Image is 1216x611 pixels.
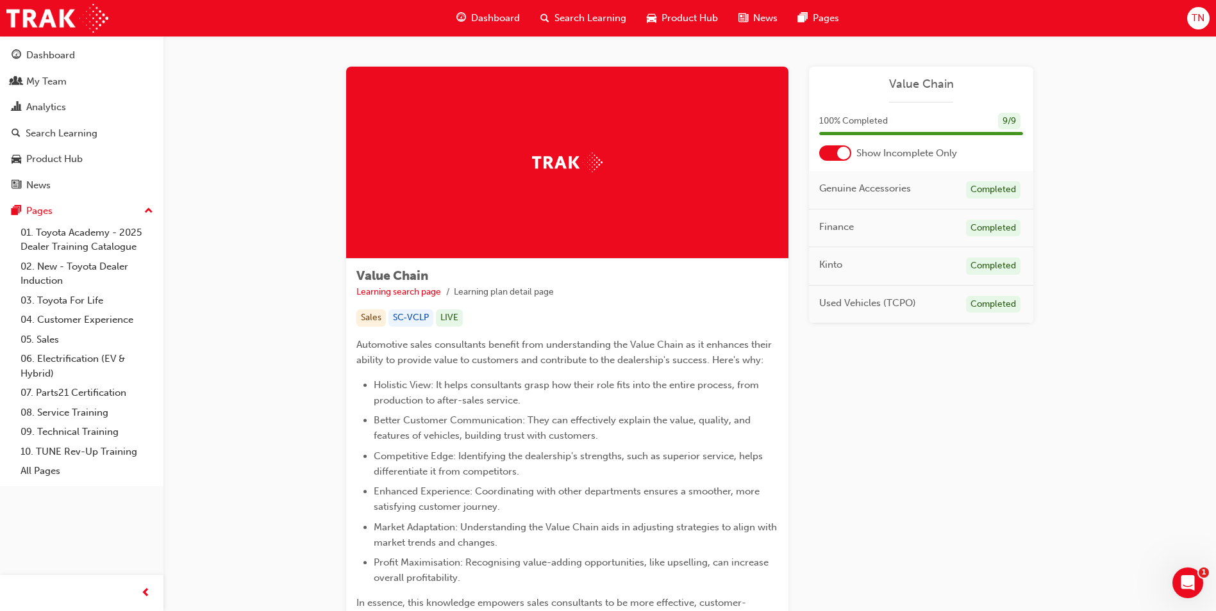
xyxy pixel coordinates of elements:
a: 01. Toyota Academy - 2025 Dealer Training Catalogue [15,223,158,257]
a: All Pages [15,461,158,481]
a: News [5,174,158,197]
span: TN [1192,11,1204,26]
span: Enhanced Experience: Coordinating with other departments ensures a smoother, more satisfying cust... [374,485,762,512]
span: News [753,11,778,26]
a: 05. Sales [15,330,158,350]
a: My Team [5,70,158,94]
span: news-icon [738,10,748,26]
div: Sales [356,309,386,327]
span: car-icon [647,10,656,26]
span: Value Chain [356,268,428,283]
span: Show Incomplete Only [856,146,957,161]
span: news-icon [12,180,21,191]
span: pages-icon [12,206,21,217]
div: Completed [966,296,1020,313]
a: 06. Electrification (EV & Hybrid) [15,349,158,383]
img: Trak [532,152,603,172]
li: Learning plan detail page [454,285,554,300]
span: people-icon [12,76,21,88]
button: Pages [5,199,158,223]
span: pages-icon [798,10,808,26]
span: Better Customer Communication: They can effectively explain the value, quality, and features of v... [374,414,753,441]
div: My Team [26,74,67,89]
span: up-icon [144,203,153,220]
span: Finance [819,220,854,234]
span: 100 % Completed [819,114,888,129]
button: DashboardMy TeamAnalyticsSearch LearningProduct HubNews [5,41,158,199]
a: search-iconSearch Learning [530,5,637,31]
span: Kinto [819,257,842,272]
span: Search Learning [554,11,626,26]
img: Trak [6,4,108,33]
span: search-icon [12,128,21,140]
span: Product Hub [662,11,718,26]
a: Product Hub [5,147,158,171]
span: Market Adaptation: Understanding the Value Chain aids in adjusting strategies to align with marke... [374,521,779,548]
a: car-iconProduct Hub [637,5,728,31]
div: SC-VCLP [388,309,433,327]
div: Analytics [26,100,66,115]
div: Completed [966,181,1020,199]
div: Completed [966,257,1020,275]
iframe: Intercom live chat [1172,567,1203,598]
a: 07. Parts21 Certification [15,383,158,403]
span: chart-icon [12,102,21,113]
div: 9 / 9 [998,113,1020,130]
span: Genuine Accessories [819,181,911,196]
a: Search Learning [5,122,158,145]
span: guage-icon [12,50,21,61]
span: Dashboard [471,11,520,26]
span: search-icon [540,10,549,26]
a: 09. Technical Training [15,422,158,442]
span: car-icon [12,154,21,165]
a: news-iconNews [728,5,788,31]
a: 04. Customer Experience [15,310,158,330]
div: News [26,178,51,193]
div: LIVE [436,309,463,327]
span: guage-icon [456,10,466,26]
div: Pages [26,204,53,218]
a: Value Chain [819,77,1023,92]
div: Completed [966,220,1020,237]
span: Used Vehicles (TCPO) [819,296,916,311]
button: TN [1187,7,1210,29]
a: 10. TUNE Rev-Up Training [15,442,158,462]
div: Dashboard [26,48,75,63]
span: prev-icon [141,585,151,601]
div: Search Learning [26,126,97,141]
a: Analytics [5,95,158,119]
a: 02. New - Toyota Dealer Induction [15,257,158,291]
a: guage-iconDashboard [446,5,530,31]
span: Pages [813,11,839,26]
span: 1 [1199,567,1209,578]
span: Competitive Edge: Identifying the dealership's strengths, such as superior service, helps differe... [374,450,765,477]
a: 03. Toyota For Life [15,291,158,311]
span: Holistic View: It helps consultants grasp how their role fits into the entire process, from produ... [374,379,762,406]
a: Learning search page [356,286,441,297]
div: Product Hub [26,152,83,167]
span: Automotive sales consultants benefit from understanding the Value Chain as it enhances their abil... [356,339,774,366]
span: Profit Maximisation: Recognising value-adding opportunities, like upselling, can increase overall... [374,557,771,583]
a: 08. Service Training [15,403,158,423]
a: pages-iconPages [788,5,849,31]
a: Dashboard [5,44,158,67]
